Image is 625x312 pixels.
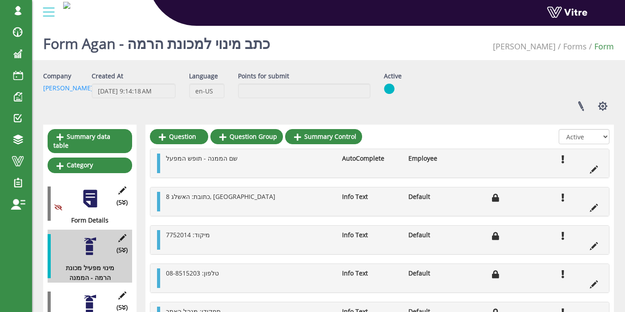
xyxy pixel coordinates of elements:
h1: Form Agan - כתב מינוי למכונת הרמה [43,22,270,60]
li: Default [404,192,470,202]
div: מינוי מפעיל מכונת הרמה - הממנה [48,263,125,283]
a: Question Group [210,129,283,144]
li: Default [404,230,470,240]
div: Form Details [48,215,125,225]
li: AutoComplete [338,154,404,163]
span: (5 ) [117,198,128,207]
a: [PERSON_NAME] [493,41,556,52]
li: Default [404,268,470,278]
li: Employee [404,154,470,163]
span: (5 ) [117,245,128,255]
li: Info Text [338,268,404,278]
li: Info Text [338,192,404,202]
a: Summary Control [285,129,362,144]
img: yes [384,83,395,94]
label: Created At [92,71,123,81]
a: Question [150,129,208,144]
span: טלפון: 08-8515203 [166,269,219,277]
a: Forms [563,41,587,52]
label: Language [189,71,218,81]
a: Category [48,158,132,173]
span: שם הממנה - תופש המפעל [166,154,238,162]
span: כתובת: האשלג 8, [GEOGRAPHIC_DATA] [166,192,275,201]
span: מיקוד: 7752014 [166,231,210,239]
a: [PERSON_NAME] [43,84,93,92]
label: Active [384,71,402,81]
a: Summary data table [48,129,132,153]
li: Info Text [338,230,404,240]
label: Company [43,71,71,81]
img: a5b1377f-0224-4781-a1bb-d04eb42a2f7a.jpg [63,2,70,9]
li: Form [587,40,614,53]
label: Points for submit [238,71,289,81]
